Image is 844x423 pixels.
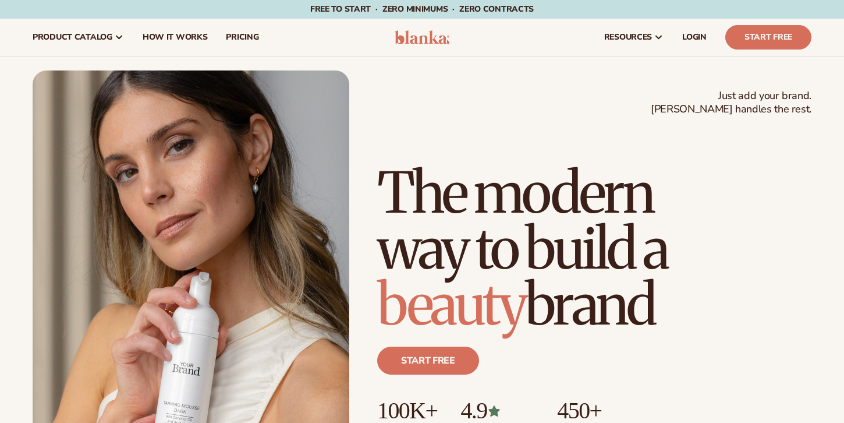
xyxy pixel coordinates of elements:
[23,19,133,56] a: product catalog
[395,30,450,44] img: logo
[725,25,811,50] a: Start Free
[133,19,217,56] a: How It Works
[217,19,268,56] a: pricing
[651,89,811,117] span: Just add your brand. [PERSON_NAME] handles the rest.
[377,270,525,340] span: beauty
[604,33,652,42] span: resources
[310,3,534,15] span: Free to start · ZERO minimums · ZERO contracts
[33,33,112,42] span: product catalog
[377,347,479,375] a: Start free
[682,33,707,42] span: LOGIN
[377,165,811,333] h1: The modern way to build a brand
[226,33,258,42] span: pricing
[595,19,673,56] a: resources
[143,33,208,42] span: How It Works
[673,19,716,56] a: LOGIN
